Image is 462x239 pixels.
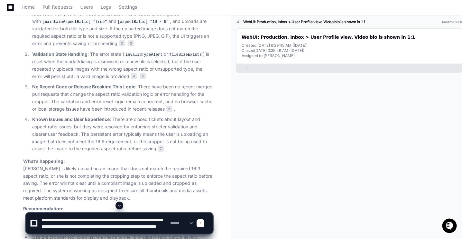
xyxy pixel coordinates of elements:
img: PlayerZero [6,6,19,19]
img: 1736555170064-99ba0984-63c1-480f-8ee9-699278ef63ed [6,48,18,60]
p: : There have been no recent merged pull requests that change the aspect ratio validation logic or... [32,83,213,113]
code: invalidTypeAlert [124,52,164,58]
h1: WebUI: Production, Inbox > User Profile view, Video bio is shown in 1:1 [243,19,365,25]
code: [maintainAspectRatio]="true" [41,19,108,25]
div: Runtime v3.0 [442,20,462,25]
div: Start new chat [22,48,106,55]
div: Welcome [6,26,117,36]
span: Settings [119,5,137,9]
a: Powered byPylon [45,67,78,73]
a: [PERSON_NAME] [263,53,295,58]
span: 4 [131,73,137,79]
div: Assigned to: [242,53,457,58]
span: Pylon [64,68,78,73]
span: Home [22,5,35,9]
p: : The error state ( or ) is reset when the modal/dialog is dismissed or a new file is selected, b... [32,51,213,80]
strong: No Recent Code or Release Breaking This Logic [32,84,135,89]
span: 6 [166,105,172,112]
code: [aspectRatio]="16 / 9" [116,19,170,25]
p: : There are closed tickets about layout and aspect ratio issues, but they were resolved by enforc... [32,116,213,153]
span: [DATE] 3:35:49 AM ([DATE]) [254,48,304,53]
div: WebUI: Production, Inbox > User Profile view, Video bio is shown in 1:1 [242,34,457,40]
p: [PERSON_NAME] is likely uploading an image that does not match the required 16:9 aspect ratio, or... [23,158,213,202]
span: 7 [158,145,164,152]
strong: Known Issues and User Experience [32,116,110,122]
span: 5 [140,73,146,79]
div: We're available if you need us! [22,55,81,60]
strong: Validation State Handling [32,51,88,57]
strong: What’s happening: [23,158,65,164]
code: fileSizeExists [168,52,203,58]
span: Pull Requests [42,5,72,9]
div: Created [DATE] 6:29:45 AM ([DATE]) [242,43,457,48]
span: Users [80,5,93,9]
span: Logs [101,5,111,9]
button: Start new chat [109,50,117,58]
div: Closed [242,48,457,53]
span: 3 [128,40,134,46]
iframe: Open customer support [441,218,459,235]
span: 2 [119,40,125,46]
